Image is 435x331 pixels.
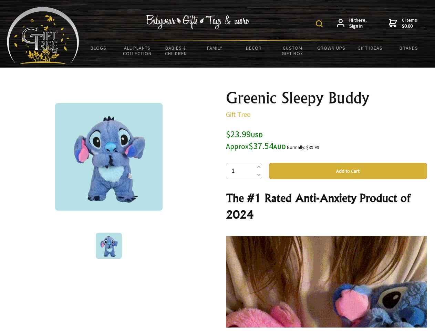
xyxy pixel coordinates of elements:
[337,17,367,29] a: Hi there,Sign in
[96,233,122,259] img: Greenic Sleepy Buddy
[273,143,286,151] span: AUD
[226,191,410,221] strong: The #1 Rated Anti-Anxiety Product of 2024
[7,7,79,64] img: Babyware - Gifts - Toys and more...
[251,131,263,139] span: USD
[157,41,196,61] a: Babies & Children
[349,17,367,29] span: Hi there,
[226,142,249,151] small: Approx
[146,15,249,29] img: Babywear - Gifts - Toys & more
[226,90,427,106] h1: Greenic Sleepy Buddy
[226,110,250,119] a: Gift Tree
[312,41,351,55] a: Grown Ups
[226,128,286,151] span: $23.99 $37.54
[402,17,417,29] span: 0 items
[287,144,319,150] small: Normally: $39.99
[402,23,417,29] strong: $0.00
[196,41,235,55] a: Family
[79,41,118,55] a: BLOGS
[273,41,312,61] a: Custom Gift Box
[316,20,323,27] img: product search
[389,17,417,29] a: 0 items$0.00
[234,41,273,55] a: Decor
[55,103,163,211] img: Greenic Sleepy Buddy
[269,163,427,179] button: Add to Cart
[351,41,390,55] a: Gift Ideas
[118,41,157,61] a: All Plants Collection
[390,41,428,55] a: Brands
[349,23,367,29] strong: Sign in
